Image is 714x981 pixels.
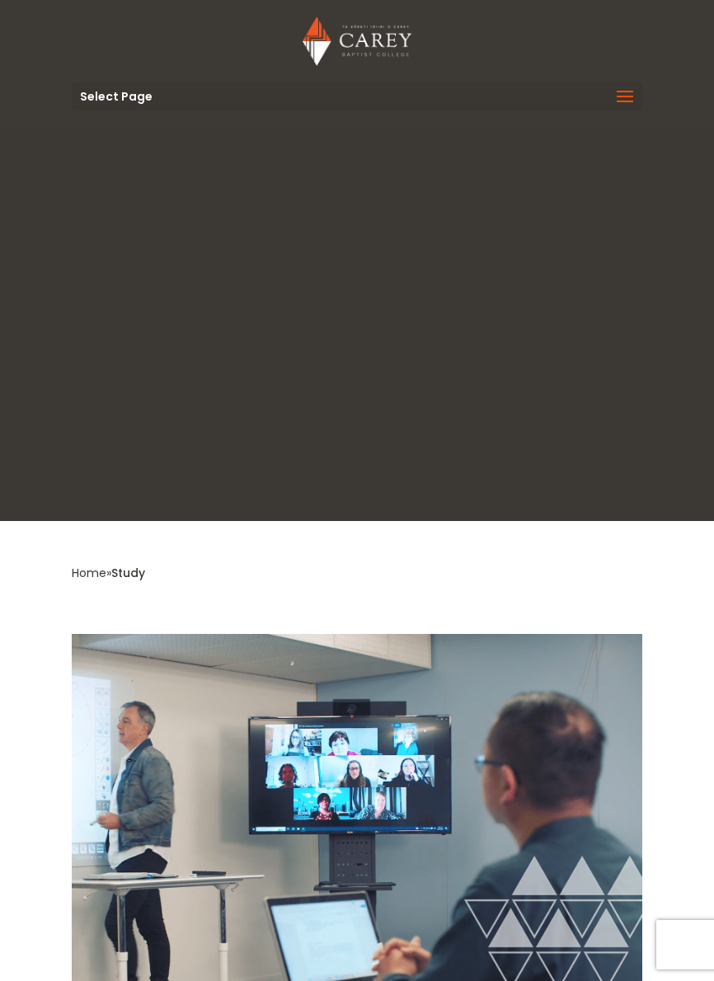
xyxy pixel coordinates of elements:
[72,565,106,581] a: Home
[303,16,411,66] img: Carey Baptist College
[72,565,145,581] span: »
[111,565,145,581] span: Study
[80,91,153,102] span: Select Page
